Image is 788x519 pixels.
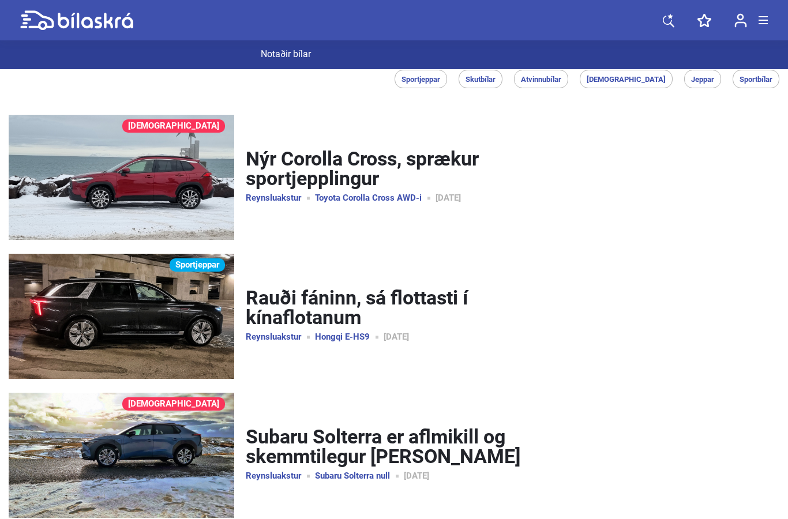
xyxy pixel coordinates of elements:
[9,393,234,518] a: [DEMOGRAPHIC_DATA]
[587,76,666,83] span: [DEMOGRAPHIC_DATA]
[246,288,536,328] a: Rauði fáninn, sá flottasti í kínaflotanum
[384,333,423,341] span: [DATE]
[315,194,436,202] a: Toyota Corolla Cross AWD-i
[122,397,225,411] a: [DEMOGRAPHIC_DATA]
[315,472,404,480] a: Subaru Solterra null
[436,194,475,202] span: [DATE]
[20,40,551,67] a: Notaðir bílar
[170,258,225,272] a: Sportjeppar
[9,254,234,379] a: Sportjeppar
[246,472,315,480] a: Reynsluakstur
[740,76,772,83] span: Sportbílar
[466,76,496,83] span: Skutbílar
[401,76,440,83] span: Sportjeppar
[691,76,714,83] span: Jeppar
[521,76,561,83] span: Atvinnubílar
[20,67,551,93] a: Nýir bílar
[246,333,315,341] a: Reynsluakstur
[9,115,234,240] a: [DEMOGRAPHIC_DATA]
[246,149,536,189] a: Nýr Corolla Cross, sprækur sportjepplingur
[404,472,443,480] span: [DATE]
[315,333,384,341] a: Hongqi E-HS9
[734,13,747,28] img: user-login.svg
[122,119,225,133] a: [DEMOGRAPHIC_DATA]
[246,194,315,202] a: Reynsluakstur
[246,427,536,467] a: Subaru Solterra er aflmikill og skemmtilegur [PERSON_NAME]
